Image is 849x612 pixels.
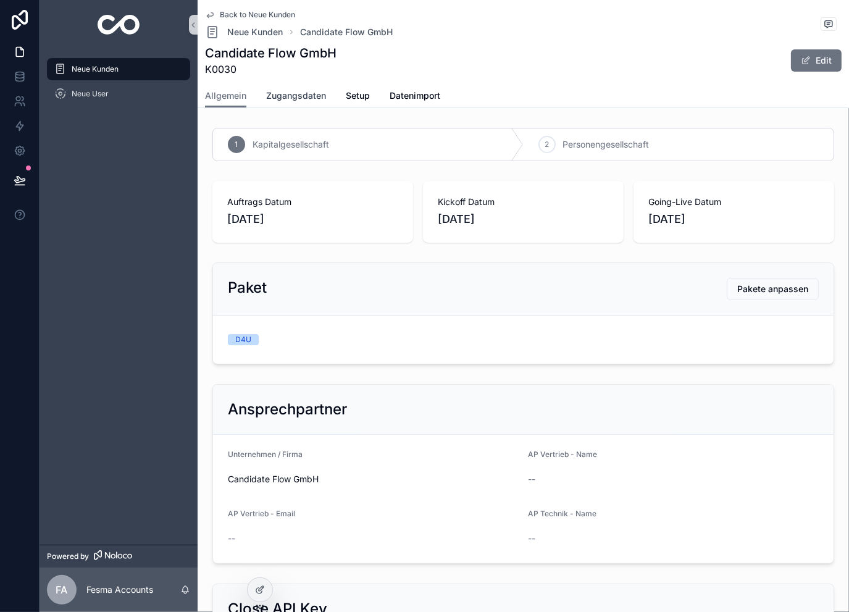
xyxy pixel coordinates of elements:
span: -- [529,532,536,545]
a: Neue User [47,83,190,105]
a: Zugangsdaten [266,85,326,109]
span: Kapitalgesellschaft [253,138,329,151]
h2: Paket [228,278,267,298]
div: D4U [235,334,251,345]
button: Pakete anpassen [727,278,819,300]
a: Neue Kunden [47,58,190,80]
a: Neue Kunden [205,25,283,40]
span: 1 [235,140,238,149]
span: AP Technik - Name [529,509,597,518]
a: Powered by [40,545,198,568]
span: Back to Neue Kunden [220,10,295,20]
span: Kickoff Datum [438,196,609,208]
img: App logo [98,15,140,35]
span: -- [228,532,235,545]
span: Unternehmen / Firma [228,450,303,459]
a: Allgemein [205,85,246,108]
h1: Candidate Flow GmbH [205,44,337,62]
span: -- [529,473,536,485]
span: 2 [545,140,549,149]
span: AP Vertrieb - Name [529,450,598,459]
button: Edit [791,49,842,72]
span: [DATE] [438,211,609,228]
span: [DATE] [227,211,398,228]
span: Setup [346,90,370,102]
a: Back to Neue Kunden [205,10,295,20]
span: [DATE] [648,211,819,228]
span: FA [56,582,68,597]
span: Personengesellschaft [563,138,650,151]
span: Candidate Flow GmbH [228,473,519,485]
span: Powered by [47,551,89,561]
a: Setup [346,85,370,109]
a: Datenimport [390,85,440,109]
span: Allgemein [205,90,246,102]
h2: Ansprechpartner [228,400,347,419]
span: Pakete anpassen [737,283,808,295]
span: K0030 [205,62,337,77]
p: Fesma Accounts [86,584,153,596]
span: Auftrags Datum [227,196,398,208]
span: Neue User [72,89,109,99]
div: scrollable content [40,49,198,121]
span: Datenimport [390,90,440,102]
span: Going-Live Datum [648,196,819,208]
a: Candidate Flow GmbH [300,26,393,38]
span: AP Vertrieb - Email [228,509,295,518]
span: Zugangsdaten [266,90,326,102]
span: Neue Kunden [72,64,119,74]
span: Neue Kunden [227,26,283,38]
